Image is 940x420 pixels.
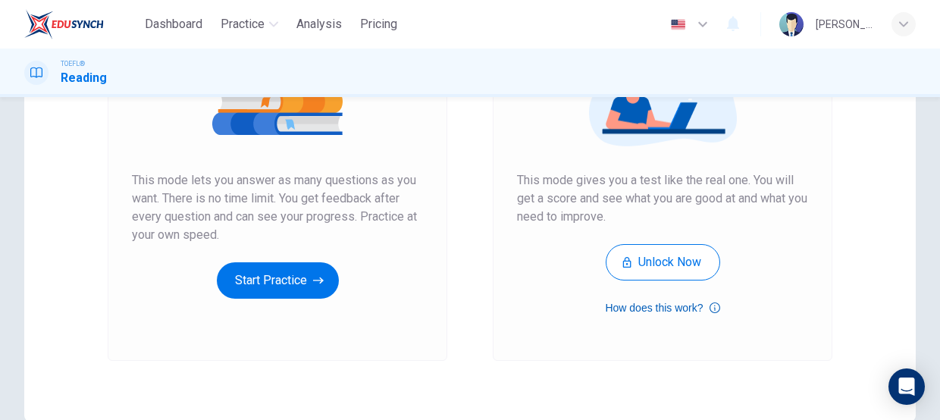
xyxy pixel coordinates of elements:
[816,15,873,33] div: [PERSON_NAME] [PERSON_NAME]
[215,11,284,38] button: Practice
[517,171,808,226] span: This mode gives you a test like the real one. You will get a score and see what you are good at a...
[354,11,403,38] button: Pricing
[24,9,139,39] a: EduSynch logo
[217,262,339,299] button: Start Practice
[290,11,348,38] button: Analysis
[24,9,104,39] img: EduSynch logo
[221,15,265,33] span: Practice
[61,69,107,87] h1: Reading
[139,11,208,38] button: Dashboard
[888,368,925,405] div: Open Intercom Messenger
[606,244,720,281] button: Unlock Now
[360,15,397,33] span: Pricing
[132,171,423,244] span: This mode lets you answer as many questions as you want. There is no time limit. You get feedback...
[145,15,202,33] span: Dashboard
[669,19,688,30] img: en
[296,15,342,33] span: Analysis
[605,299,719,317] button: How does this work?
[779,12,804,36] img: Profile picture
[61,58,85,69] span: TOEFL®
